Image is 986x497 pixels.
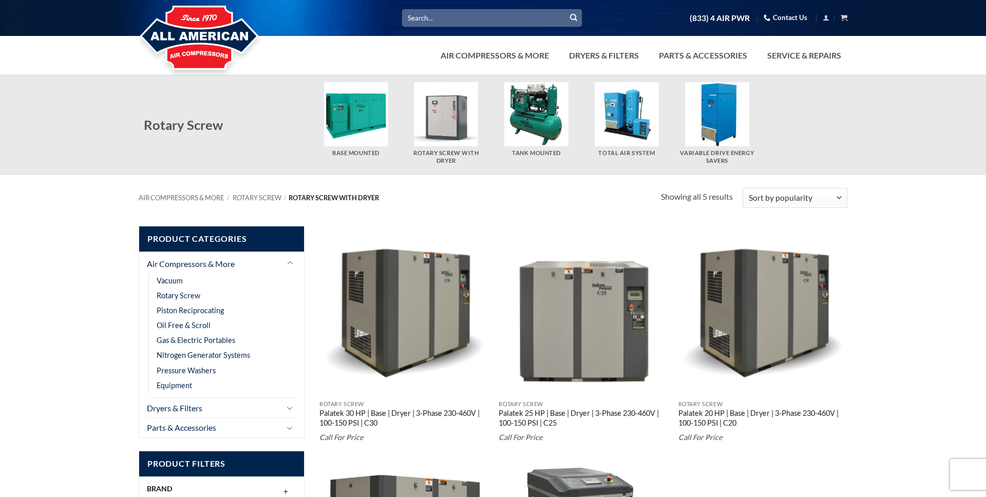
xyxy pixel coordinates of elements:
span: Brand [147,484,172,493]
a: Piston Reciprocating [157,303,224,318]
a: Vacuum [157,273,183,288]
img: Palatek 20 HP | Base | Dryer | 3-Phase 230-460V | 100-150 PSI | C20 [678,226,848,395]
a: Air Compressors & More [434,45,555,66]
img: Rotary Screw With Dryer [414,82,478,146]
h2: Rotary Screw [144,117,316,133]
a: Parts & Accessories [653,45,753,66]
img: Tank Mounted [504,82,568,146]
a: Oil Free & Scroll [157,318,211,333]
nav: Breadcrumb [139,194,661,202]
a: Palatek 20 HP | Base | Dryer | 3-Phase 230-460V | 100-150 PSI | C20 [678,409,848,429]
a: Nitrogen Generator Systems [157,348,250,362]
span: Product Filters [139,451,304,476]
span: / [284,194,287,202]
button: Toggle [284,402,296,414]
em: Call For Price [678,433,723,442]
a: Visit product category Total Air System [586,82,667,157]
a: Rotary Screw [157,288,200,303]
h5: Total Air System [586,149,667,157]
button: Toggle [284,422,296,434]
a: Login [823,11,829,24]
a: Equipment [157,378,192,393]
a: Dryers & Filters [147,398,281,418]
a: Visit product category Tank Mounted [496,82,576,157]
p: Rotary Screw [319,401,489,408]
button: Submit [566,10,581,26]
a: Palatek 25 HP | Base | Dryer | 3-Phase 230-460V | 100-150 PSI | C25 [499,409,668,429]
a: Parts & Accessories [147,418,281,437]
a: Visit product category Variable Drive Energy Savers [677,82,757,164]
a: Visit product category Rotary Screw With Dryer [406,82,486,164]
a: Pressure Washers [157,363,216,378]
em: Call For Price [499,433,543,442]
em: Call For Price [319,433,364,442]
img: Palatek 25 HP | Base | Dryer | 3-Phase 230-460V | 100-150 PSI | C25 [499,226,668,395]
h5: Tank Mounted [496,149,576,157]
h5: Variable Drive Energy Savers [677,149,757,164]
a: Service & Repairs [761,45,847,66]
a: (833) 4 AIR PWR [690,9,750,27]
button: Toggle [284,257,296,270]
p: Rotary Screw [678,401,848,408]
p: Rotary Screw [499,401,668,408]
span: Product Categories [139,226,304,252]
select: Shop order [743,188,847,208]
a: Visit product category Base Mounted [316,82,396,157]
a: Contact Us [764,10,807,26]
img: Base Mounted [324,82,388,146]
a: Gas & Electric Portables [157,333,235,348]
a: Rotary Screw [233,194,281,202]
img: Variable Drive Energy Savers [685,82,749,146]
img: Palatek 30 HP | Base | Dryer | 3-Phase 230-460V | 100-150 PSI | C30 [319,226,489,395]
h5: Rotary Screw With Dryer [406,149,486,164]
a: View cart [841,11,847,24]
span: / [227,194,230,202]
a: Air Compressors & More [147,254,281,274]
img: Total Air System [595,82,659,146]
a: Palatek 30 HP | Base | Dryer | 3-Phase 230-460V | 100-150 PSI | C30 [319,409,489,429]
input: Search… [402,9,582,26]
h5: Base Mounted [316,149,396,157]
a: Dryers & Filters [563,45,645,66]
p: Showing all 5 results [661,190,733,203]
a: Air Compressors & More [139,194,224,202]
